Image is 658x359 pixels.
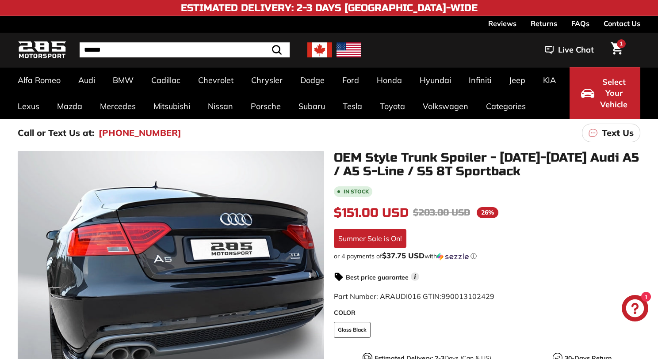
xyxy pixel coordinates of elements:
a: Mazda [48,93,91,119]
a: KIA [534,67,565,93]
a: Honda [368,67,411,93]
span: $151.00 USD [334,205,409,220]
a: Cadillac [142,67,189,93]
a: Categories [477,93,535,119]
a: [PHONE_NUMBER] [99,126,181,140]
a: Audi [69,67,104,93]
a: Contact Us [604,16,640,31]
strong: Best price guarantee [346,273,409,281]
a: Volkswagen [414,93,477,119]
a: Jeep [500,67,534,93]
a: Subaru [290,93,334,119]
a: Text Us [582,124,640,142]
button: Live Chat [533,39,605,61]
inbox-online-store-chat: Shopify online store chat [619,295,651,324]
div: or 4 payments of with [334,252,640,261]
a: Chrysler [242,67,291,93]
a: Nissan [199,93,242,119]
a: Lexus [9,93,48,119]
img: Logo_285_Motorsport_areodynamics_components [18,40,66,60]
span: $203.00 USD [413,207,470,218]
a: FAQs [571,16,589,31]
span: i [411,272,419,281]
span: 26% [477,207,498,218]
b: In stock [344,189,369,194]
span: Live Chat [558,44,594,56]
a: Mercedes [91,93,145,119]
input: Search [80,42,290,57]
button: Select Your Vehicle [570,67,640,119]
a: Dodge [291,67,333,93]
a: Cart [605,35,628,65]
label: COLOR [334,308,640,317]
a: Ford [333,67,368,93]
span: 990013102429 [441,292,494,301]
a: BMW [104,67,142,93]
a: Toyota [371,93,414,119]
a: Chevrolet [189,67,242,93]
h4: Estimated Delivery: 2-3 Days [GEOGRAPHIC_DATA]-Wide [181,3,478,13]
h1: OEM Style Trunk Spoiler - [DATE]-[DATE] Audi A5 / A5 S-Line / S5 8T Sportback [334,151,640,178]
a: Mitsubishi [145,93,199,119]
div: or 4 payments of$37.75 USDwithSezzle Click to learn more about Sezzle [334,252,640,261]
span: 1 [620,40,623,47]
a: Hyundai [411,67,460,93]
p: Text Us [602,126,634,140]
span: Part Number: ARAUDI016 GTIN: [334,292,494,301]
a: Tesla [334,93,371,119]
p: Call or Text Us at: [18,126,94,140]
img: Sezzle [437,253,469,261]
a: Infiniti [460,67,500,93]
a: Alfa Romeo [9,67,69,93]
div: Summer Sale is On! [334,229,406,248]
span: Select Your Vehicle [599,76,629,110]
a: Returns [531,16,557,31]
a: Reviews [488,16,516,31]
a: Porsche [242,93,290,119]
span: $37.75 USD [382,251,425,260]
